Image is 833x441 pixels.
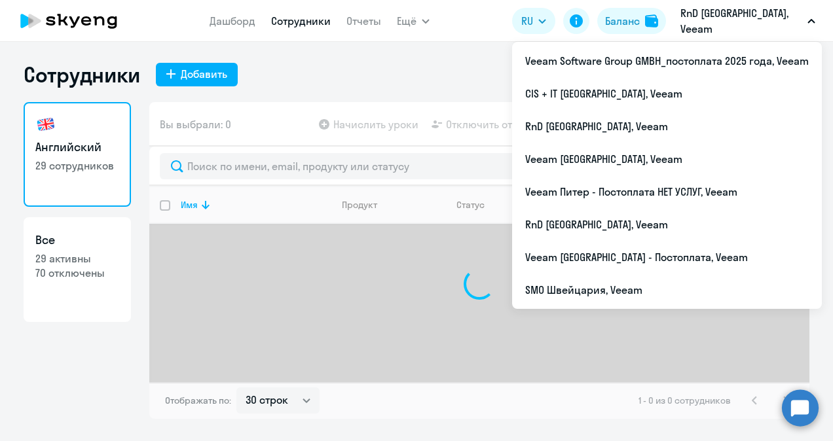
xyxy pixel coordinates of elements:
[346,14,381,27] a: Отчеты
[35,251,119,266] p: 29 активны
[181,199,331,211] div: Имя
[160,116,231,132] span: Вы выбрали: 0
[35,139,119,156] h3: Английский
[639,395,731,406] span: 1 - 0 из 0 сотрудников
[35,158,119,173] p: 29 сотрудников
[521,13,533,29] span: RU
[156,63,238,86] button: Добавить
[210,14,255,27] a: Дашборд
[597,8,666,34] button: Балансbalance
[35,232,119,249] h3: Все
[35,266,119,280] p: 70 отключены
[24,102,131,207] a: Английский29 сотрудников
[181,199,198,211] div: Имя
[605,13,640,29] div: Баланс
[181,66,227,82] div: Добавить
[24,217,131,322] a: Все29 активны70 отключены
[456,199,485,211] div: Статус
[342,199,377,211] div: Продукт
[674,5,822,37] button: RnD [GEOGRAPHIC_DATA], Veeam
[271,14,331,27] a: Сотрудники
[397,13,417,29] span: Ещё
[512,8,555,34] button: RU
[645,14,658,27] img: balance
[35,114,56,135] img: english
[512,42,822,309] ul: Ещё
[24,62,140,88] h1: Сотрудники
[397,8,430,34] button: Ещё
[160,153,799,179] input: Поиск по имени, email, продукту или статусу
[680,5,802,37] p: RnD [GEOGRAPHIC_DATA], Veeam
[165,395,231,406] span: Отображать по:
